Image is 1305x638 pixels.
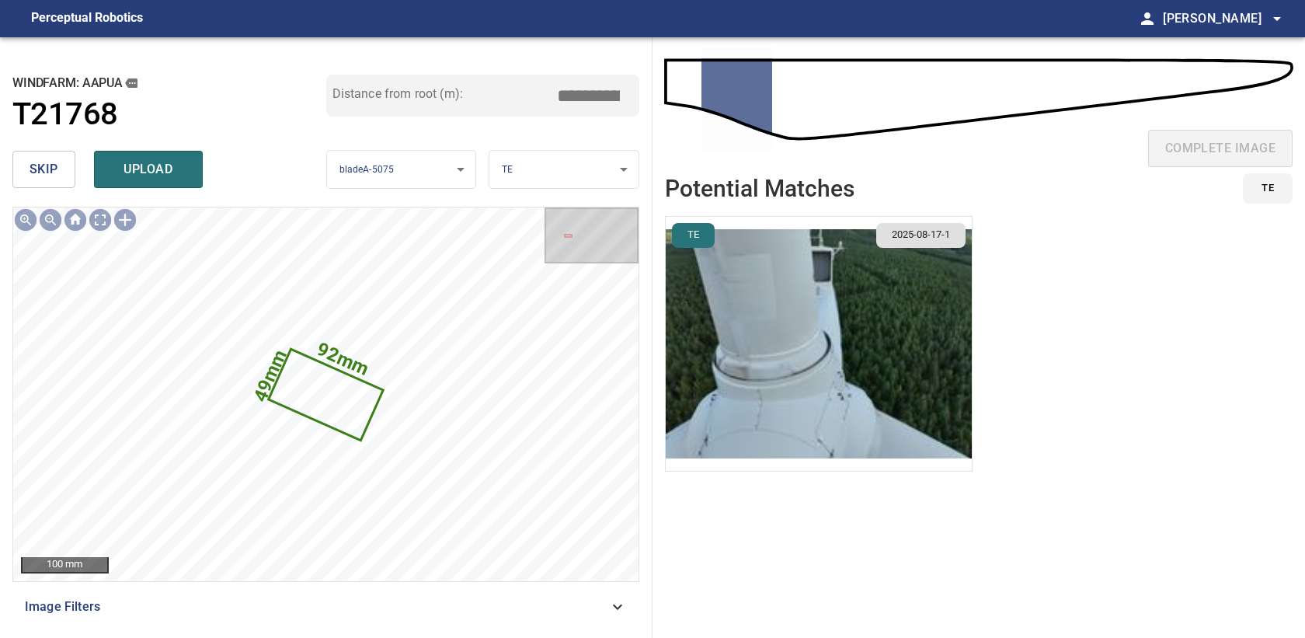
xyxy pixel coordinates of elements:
span: upload [111,159,186,180]
div: id [1234,173,1293,204]
img: Aapua/T21768/2025-08-17-1/2025-08-17-3/inspectionData/image4wp7.jpg [666,217,972,471]
text: 49mm [249,347,291,405]
div: bladeA-5075 [327,150,476,190]
h1: T21768 [12,96,117,133]
span: Image Filters [25,598,608,616]
img: Toggle full page [88,207,113,232]
button: skip [12,151,75,188]
img: Zoom out [38,207,63,232]
span: TE [678,228,708,242]
span: skip [30,159,58,180]
button: upload [94,151,203,188]
button: [PERSON_NAME] [1157,3,1286,34]
span: [PERSON_NAME] [1163,8,1286,30]
span: TE [1261,180,1274,197]
img: Zoom in [13,207,38,232]
div: TE [489,150,639,190]
span: arrow_drop_down [1268,9,1286,28]
button: copy message details [123,75,140,92]
h2: Potential Matches [665,176,854,201]
span: 2025-08-17-1 [882,228,959,242]
label: Distance from root (m): [332,88,463,100]
span: TE [502,164,513,175]
text: 92mm [314,338,372,380]
figcaption: Perceptual Robotics [31,6,143,31]
img: Go home [63,207,88,232]
button: TE [672,223,715,248]
span: bladeA-5075 [339,164,395,175]
div: Image Filters [12,588,639,626]
h2: windfarm: Aapua [12,75,326,92]
span: person [1138,9,1157,28]
a: T21768 [12,96,326,133]
img: Toggle selection [113,207,137,232]
button: TE [1243,173,1293,204]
